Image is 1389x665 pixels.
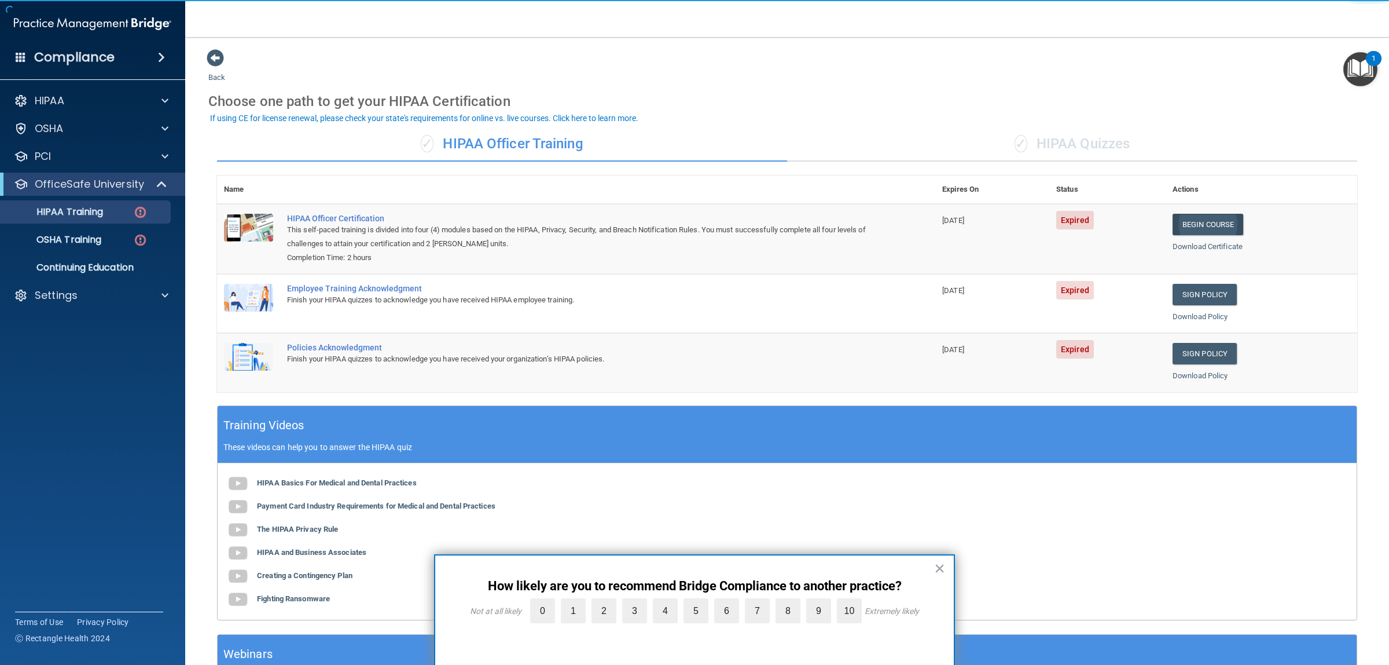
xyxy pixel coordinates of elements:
[1056,211,1094,229] span: Expired
[35,149,51,163] p: PCI
[226,518,249,542] img: gray_youtube_icon.38fcd6cc.png
[684,598,708,623] label: 5
[217,127,787,162] div: HIPAA Officer Training
[935,176,1049,204] th: Expires On
[8,234,101,246] p: OSHA Training
[226,495,249,518] img: gray_youtube_icon.38fcd6cc.png
[865,606,919,616] div: Extremely likely
[1173,312,1228,321] a: Download Policy
[1173,242,1243,251] a: Download Certificate
[1056,281,1094,299] span: Expired
[745,598,770,623] label: 7
[1372,59,1376,74] div: 1
[287,214,877,223] div: HIPAA Officer Certification
[34,49,115,65] h4: Compliance
[622,598,647,623] label: 3
[591,598,616,623] label: 2
[35,122,64,136] p: OSHA
[653,598,678,623] label: 4
[287,352,877,366] div: Finish your HIPAA quizzes to acknowledge you have received your organization’s HIPAA policies.
[837,598,862,623] label: 10
[806,598,831,623] label: 9
[15,616,63,628] a: Terms of Use
[226,565,249,588] img: gray_youtube_icon.38fcd6cc.png
[1173,371,1228,380] a: Download Policy
[287,251,877,265] div: Completion Time: 2 hours
[8,262,166,273] p: Continuing Education
[257,571,352,580] b: Creating a Contingency Plan
[226,472,249,495] img: gray_youtube_icon.38fcd6cc.png
[287,293,877,307] div: Finish your HIPAA quizzes to acknowledge you have received HIPAA employee training.
[1173,284,1237,305] a: Sign Policy
[561,598,586,623] label: 1
[714,598,739,623] label: 6
[35,288,78,302] p: Settings
[223,443,1351,452] p: These videos can help you to answer the HIPAA quiz
[77,616,129,628] a: Privacy Policy
[1173,343,1237,364] a: Sign Policy
[208,112,640,124] button: If using CE for license renewal, please check your state's requirements for online vs. live cours...
[208,59,225,82] a: Back
[257,594,330,603] b: Fighting Ransomware
[470,606,521,616] div: Not at all likely
[1343,52,1377,86] button: Open Resource Center, 1 new notification
[257,548,366,557] b: HIPAA and Business Associates
[15,633,110,644] span: Ⓒ Rectangle Health 2024
[1173,214,1243,235] a: Begin Course
[942,216,964,225] span: [DATE]
[1015,135,1027,152] span: ✓
[226,588,249,611] img: gray_youtube_icon.38fcd6cc.png
[287,284,877,293] div: Employee Training Acknowledgment
[257,502,495,510] b: Payment Card Industry Requirements for Medical and Dental Practices
[217,176,280,204] th: Name
[223,415,304,436] h5: Training Videos
[942,286,964,295] span: [DATE]
[210,114,638,122] div: If using CE for license renewal, please check your state's requirements for online vs. live cours...
[8,206,103,218] p: HIPAA Training
[530,598,555,623] label: 0
[458,579,931,594] p: How likely are you to recommend Bridge Compliance to another practice?
[223,644,273,664] h5: Webinars
[257,478,417,487] b: HIPAA Basics For Medical and Dental Practices
[226,542,249,565] img: gray_youtube_icon.38fcd6cc.png
[934,559,945,578] button: Close
[776,598,800,623] label: 8
[133,205,148,220] img: danger-circle.6113f641.png
[1166,176,1357,204] th: Actions
[421,135,433,152] span: ✓
[1049,176,1166,204] th: Status
[35,177,144,191] p: OfficeSafe University
[208,85,1366,118] div: Choose one path to get your HIPAA Certification
[287,343,877,352] div: Policies Acknowledgment
[1056,340,1094,359] span: Expired
[133,233,148,247] img: danger-circle.6113f641.png
[35,94,64,108] p: HIPAA
[14,12,171,35] img: PMB logo
[942,345,964,354] span: [DATE]
[257,525,338,534] b: The HIPAA Privacy Rule
[287,223,877,251] div: This self-paced training is divided into four (4) modules based on the HIPAA, Privacy, Security, ...
[787,127,1357,162] div: HIPAA Quizzes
